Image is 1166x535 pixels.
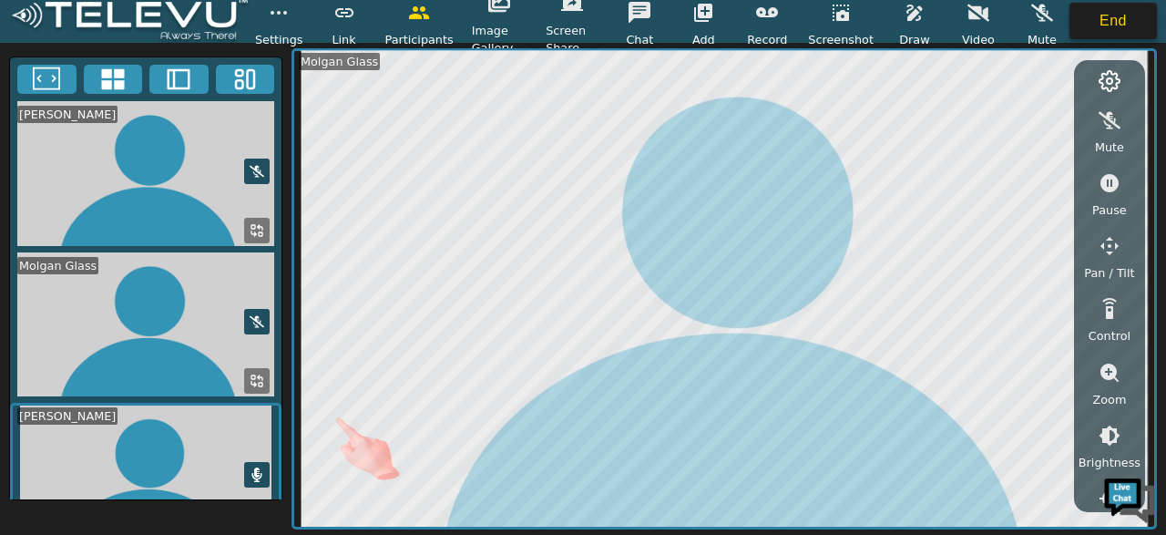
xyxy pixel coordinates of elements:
div: Molgan Glass [299,53,380,70]
button: Fullscreen [17,65,77,94]
span: Mute [1028,31,1057,48]
button: 4x4 [84,65,143,94]
div: Chat with us now [95,96,306,119]
span: Control [1089,327,1130,345]
button: Three Window Medium [216,65,275,94]
img: d_736959983_company_1615157101543_736959983 [31,85,77,130]
span: Record [747,31,787,48]
div: Molgan Glass [17,257,98,274]
span: Mute [1095,139,1124,156]
span: Draw [899,31,929,48]
div: Minimize live chat window [299,9,343,53]
span: Link [332,31,355,48]
span: Brightness [1079,454,1140,471]
div: [PERSON_NAME] [17,106,118,123]
button: Replace Feed [244,368,270,394]
span: We're online! [106,155,251,339]
span: Pause [1092,201,1127,219]
span: Image Gallery [472,22,527,57]
span: Settings [255,31,303,48]
span: Add [692,31,715,48]
span: Chat [626,31,653,48]
span: Pan / Tilt [1084,264,1134,282]
textarea: Type your message and hit 'Enter' [9,348,347,412]
img: Chat Widget [1102,471,1157,526]
div: [PERSON_NAME] [17,407,118,425]
button: Mute [244,159,270,184]
button: Replace Feed [244,218,270,243]
span: Screen Share [546,22,598,57]
button: Mute [244,309,270,334]
button: Mute [244,462,270,488]
button: Two Window Medium [149,65,209,94]
button: End [1069,3,1157,39]
span: Zoom [1092,391,1126,408]
span: Screenshot [808,31,874,48]
span: Participants [385,31,454,48]
span: Video [962,31,995,48]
